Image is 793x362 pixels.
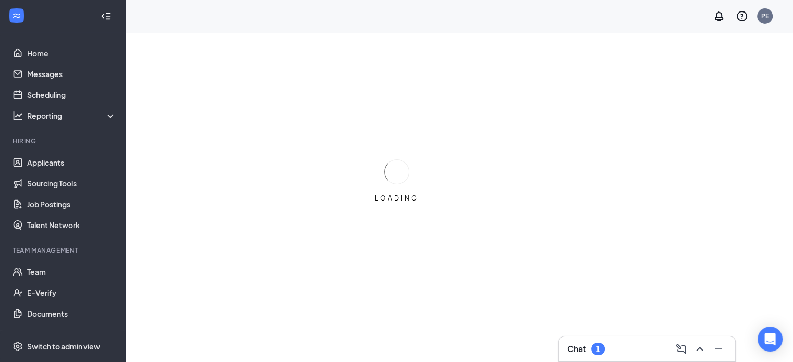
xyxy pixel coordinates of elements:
[27,43,116,64] a: Home
[101,11,111,21] svg: Collapse
[713,10,725,22] svg: Notifications
[27,261,116,282] a: Team
[371,194,423,203] div: LOADING
[710,341,727,357] button: Minimize
[13,136,114,145] div: Hiring
[27,341,100,352] div: Switch to admin view
[673,341,689,357] button: ComposeMessage
[27,152,116,173] a: Applicants
[712,343,725,355] svg: Minimize
[758,327,783,352] div: Open Intercom Messenger
[675,343,687,355] svg: ComposeMessage
[13,246,114,255] div: Team Management
[27,173,116,194] a: Sourcing Tools
[761,11,769,20] div: PE
[596,345,600,354] div: 1
[736,10,748,22] svg: QuestionInfo
[11,10,22,21] svg: WorkstreamLogo
[27,194,116,215] a: Job Postings
[693,343,706,355] svg: ChevronUp
[691,341,708,357] button: ChevronUp
[27,110,117,121] div: Reporting
[27,303,116,324] a: Documents
[13,110,23,121] svg: Analysis
[27,215,116,235] a: Talent Network
[27,64,116,84] a: Messages
[27,282,116,303] a: E-Verify
[27,84,116,105] a: Scheduling
[567,343,586,355] h3: Chat
[27,324,116,345] a: Surveys
[13,341,23,352] svg: Settings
